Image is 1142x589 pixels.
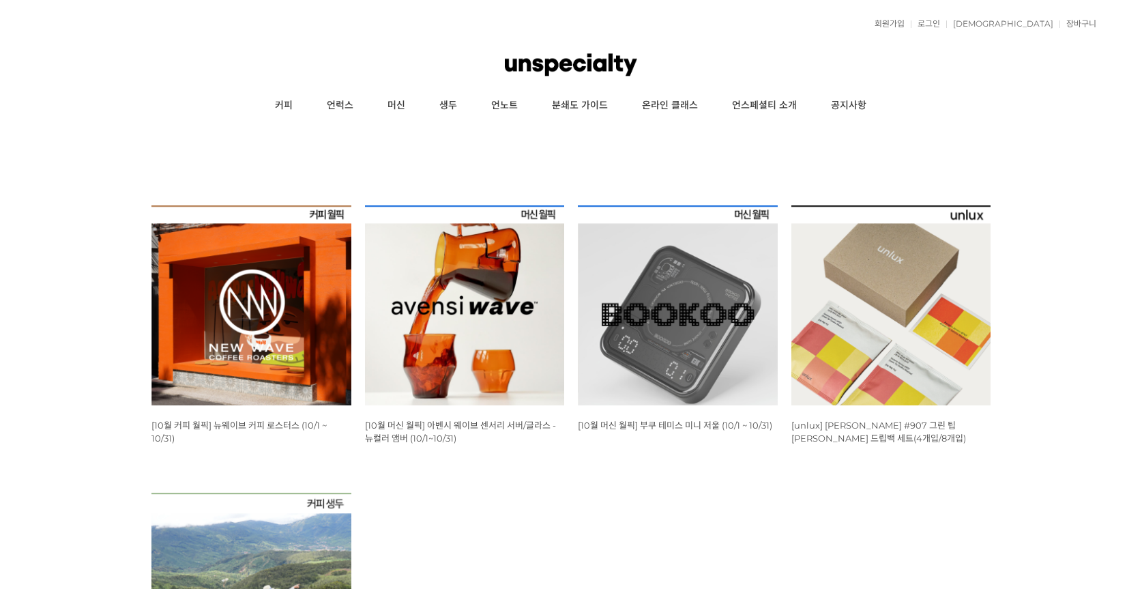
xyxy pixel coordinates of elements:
[365,205,565,405] img: [10월 머신 월픽] 아벤시 웨이브 센서리 서버/글라스 - 뉴컬러 앰버 (10/1~10/31)
[868,20,905,28] a: 회원가입
[151,420,327,444] a: [10월 커피 월픽] 뉴웨이브 커피 로스터스 (10/1 ~ 10/31)
[1059,20,1096,28] a: 장바구니
[151,205,351,405] img: [10월 커피 월픽] 뉴웨이브 커피 로스터스 (10/1 ~ 10/31)
[535,89,625,123] a: 분쇄도 가이드
[946,20,1053,28] a: [DEMOGRAPHIC_DATA]
[505,44,637,85] img: 언스페셜티 몰
[258,89,310,123] a: 커피
[578,420,772,431] a: [10월 머신 월픽] 부쿠 테미스 미니 저울 (10/1 ~ 10/31)
[791,420,966,444] a: [unlux] [PERSON_NAME] #907 그린 팁 [PERSON_NAME] 드립백 세트(4개입/8개입)
[370,89,422,123] a: 머신
[715,89,814,123] a: 언스페셜티 소개
[625,89,715,123] a: 온라인 클래스
[474,89,535,123] a: 언노트
[578,205,778,405] img: [10월 머신 월픽] 부쿠 테미스 미니 저울 (10/1 ~ 10/31)
[911,20,940,28] a: 로그인
[791,205,991,405] img: [unlux] 파나마 잰슨 #907 그린 팁 게이샤 워시드 드립백 세트(4개입/8개입)
[422,89,474,123] a: 생두
[310,89,370,123] a: 언럭스
[814,89,883,123] a: 공지사항
[365,420,556,444] a: [10월 머신 월픽] 아벤시 웨이브 센서리 서버/글라스 - 뉴컬러 앰버 (10/1~10/31)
